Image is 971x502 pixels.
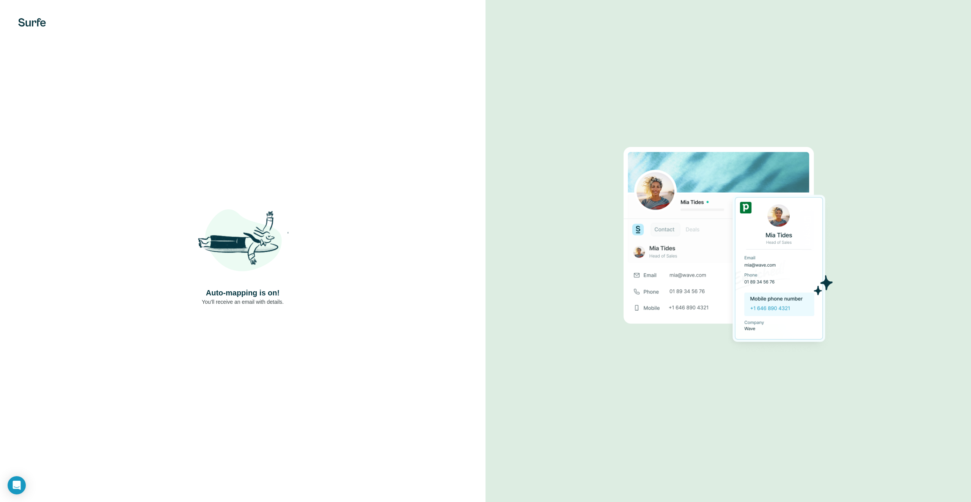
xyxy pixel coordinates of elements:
img: Shaka Illustration [197,196,288,287]
h4: Auto-mapping is on! [206,287,280,298]
img: Download Success [624,147,833,355]
p: You’ll receive an email with details. [202,298,284,306]
img: Surfe's logo [18,18,46,27]
div: Open Intercom Messenger [8,476,26,494]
